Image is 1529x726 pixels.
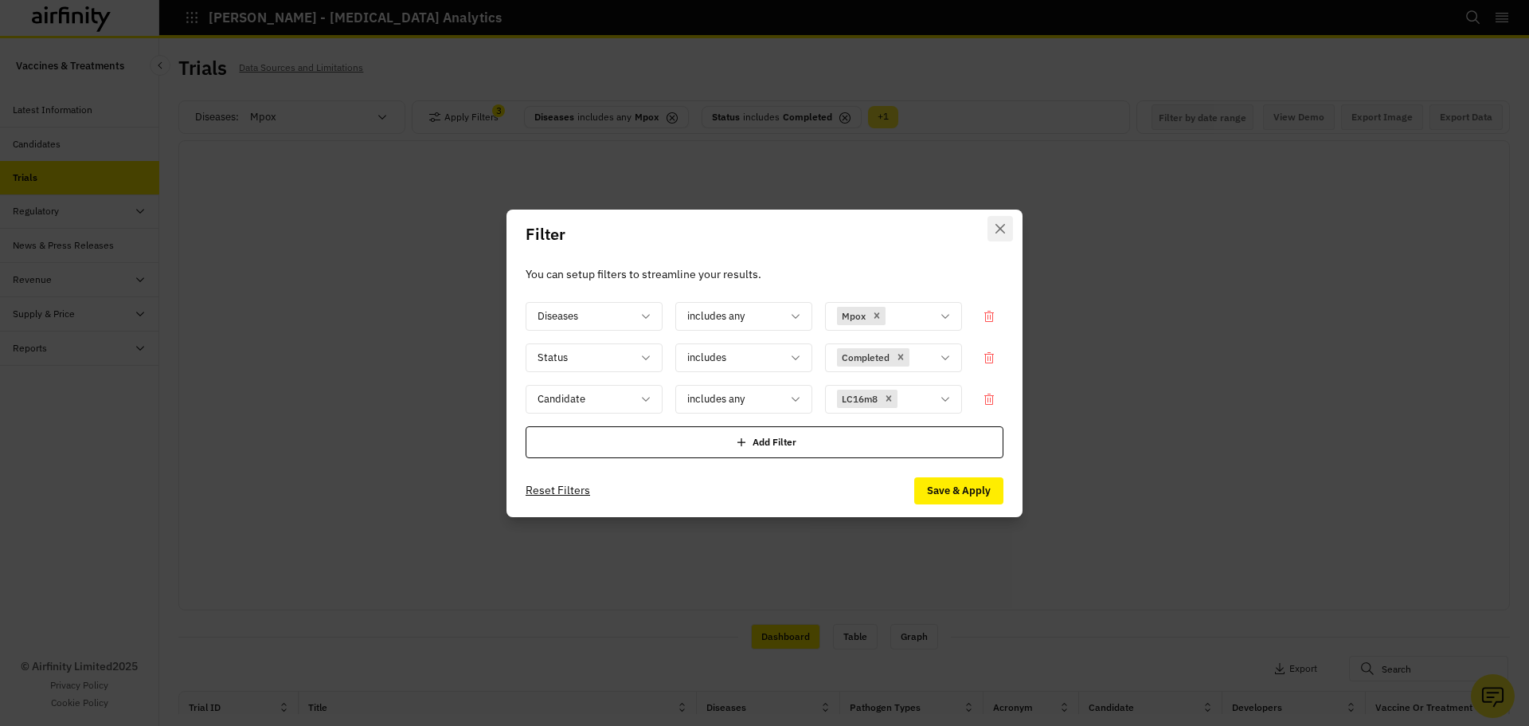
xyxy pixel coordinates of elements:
div: Remove [object Object] [868,307,886,326]
div: Add Filter [526,426,1003,458]
div: Remove [object Object] [880,390,897,409]
p: You can setup filters to streamline your results. [526,265,1003,283]
button: Save & Apply [914,477,1003,504]
p: Completed [842,351,890,365]
button: Close [987,216,1013,241]
p: Mpox [842,309,866,324]
header: Filter [506,210,1023,259]
button: Reset Filters [526,478,590,504]
p: LC16m8 [842,392,878,406]
div: Remove [object Object] [892,348,909,367]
